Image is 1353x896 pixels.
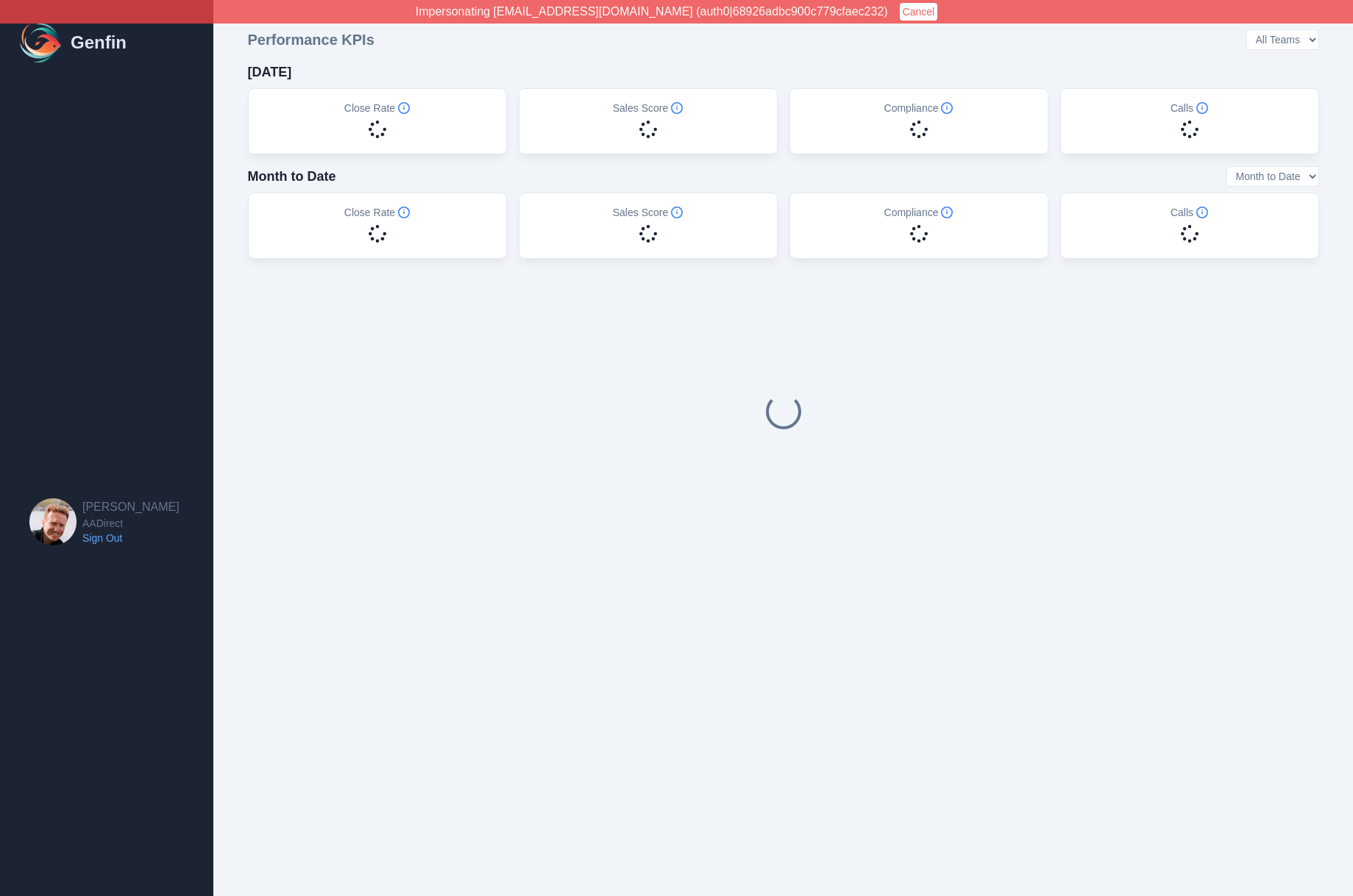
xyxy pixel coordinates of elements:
[671,102,683,114] span: Info
[18,19,65,66] img: Logo
[941,102,953,114] span: Info
[71,31,127,54] h1: Genfin
[1171,101,1208,115] h5: Calls
[671,207,683,218] span: Info
[1196,207,1208,218] span: Info
[344,101,410,115] h5: Close Rate
[398,102,410,114] span: Info
[884,205,954,220] h5: Compliance
[1171,205,1208,220] h5: Calls
[884,101,954,115] h5: Compliance
[248,62,292,82] h4: [DATE]
[398,207,410,218] span: Info
[82,531,180,545] a: Sign Out
[82,498,180,516] h2: [PERSON_NAME]
[82,516,180,531] span: AADirect
[613,205,683,220] h5: Sales Score
[248,29,374,50] h3: Performance KPIs
[1196,102,1208,114] span: Info
[344,205,410,220] h5: Close Rate
[248,166,336,187] h4: Month to Date
[941,207,953,218] span: Info
[613,101,683,115] h5: Sales Score
[29,498,77,545] img: Brian Dunagan
[900,3,938,21] button: Cancel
